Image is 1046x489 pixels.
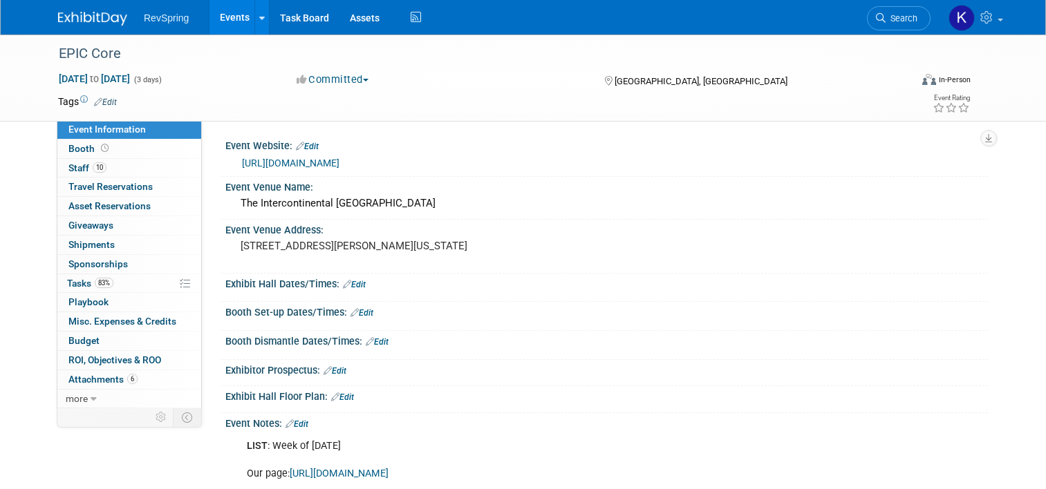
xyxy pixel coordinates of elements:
a: Edit [324,366,346,376]
a: Budget [57,332,201,350]
a: Event Information [57,120,201,139]
span: Booth not reserved yet [98,143,111,153]
a: Edit [343,280,366,289]
a: ROI, Objectives & ROO [57,351,201,370]
span: Attachments [68,374,138,385]
a: more [57,390,201,408]
a: Edit [296,142,319,151]
div: In-Person [938,75,971,85]
span: Staff [68,162,106,173]
span: ROI, Objectives & ROO [68,354,161,365]
span: [GEOGRAPHIC_DATA], [GEOGRAPHIC_DATA] [615,76,787,86]
span: more [66,393,88,404]
span: Search [886,13,917,23]
div: Exhibit Hall Floor Plan: [225,386,988,404]
span: Giveaways [68,220,113,231]
a: Misc. Expenses & Credits [57,312,201,331]
pre: [STREET_ADDRESS][PERSON_NAME][US_STATE] [241,240,528,252]
span: Budget [68,335,100,346]
a: [URL][DOMAIN_NAME] [242,157,339,169]
span: Booth [68,143,111,154]
a: Asset Reservations [57,197,201,215]
span: Event Information [68,124,146,135]
a: Booth [57,140,201,158]
td: Tags [58,95,117,108]
a: Playbook [57,293,201,311]
div: The Intercontinental [GEOGRAPHIC_DATA] [236,193,978,214]
div: EPIC Core [54,41,893,66]
a: Shipments [57,236,201,254]
img: Kelsey Culver [949,5,975,31]
span: [DATE] [DATE] [58,73,131,85]
a: Staff10 [57,159,201,178]
span: Shipments [68,239,115,250]
a: Travel Reservations [57,178,201,196]
span: RevSpring [144,12,189,23]
img: ExhibitDay [58,12,127,26]
div: Booth Set-up Dates/Times: [225,302,988,320]
div: Exhibitor Prospectus: [225,360,988,378]
span: Playbook [68,296,109,307]
a: Giveaways [57,216,201,235]
div: Booth Dismantle Dates/Times: [225,331,988,349]
span: 10 [93,162,106,173]
span: 6 [127,374,138,384]
a: Edit [286,419,308,429]
span: Asset Reservations [68,200,151,211]
div: Event Venue Address: [225,220,988,237]
div: Exhibit Hall Dates/Times: [225,274,988,291]
span: Misc. Expenses & Credits [68,316,176,327]
div: Event Notes: [225,413,988,431]
span: (3 days) [133,75,162,84]
div: Event Format [836,72,971,93]
a: Edit [351,308,373,318]
span: to [88,73,101,84]
span: 83% [95,278,113,288]
a: Edit [94,97,117,107]
img: Format-Inperson.png [922,74,936,85]
a: Tasks83% [57,274,201,293]
div: Event Rating [933,95,970,102]
a: [URL][DOMAIN_NAME] [290,468,389,479]
td: Personalize Event Tab Strip [149,408,174,426]
a: Attachments6 [57,370,201,389]
a: Search [867,6,931,30]
span: Travel Reservations [68,181,153,192]
td: Toggle Event Tabs [174,408,202,426]
span: Sponsorships [68,258,128,269]
a: Edit [331,392,354,402]
span: Tasks [67,278,113,289]
a: Sponsorships [57,255,201,274]
a: Edit [366,337,389,347]
b: LIST [247,440,268,452]
button: Committed [292,73,374,87]
div: Event Website: [225,135,988,153]
div: Event Venue Name: [225,177,988,194]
